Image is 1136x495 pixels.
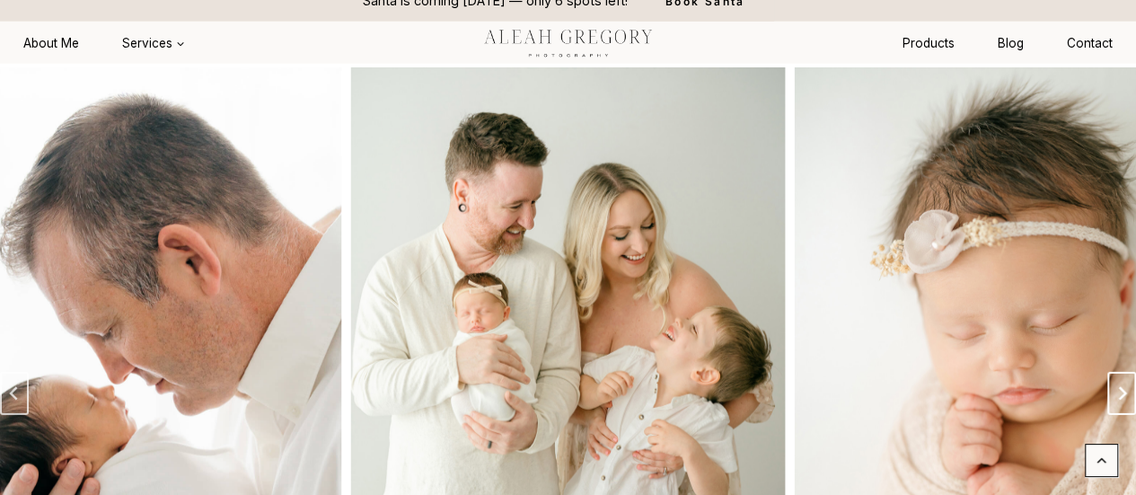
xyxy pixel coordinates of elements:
a: Products [881,26,976,59]
a: Contact [1045,26,1134,59]
a: Blog [976,26,1045,59]
button: Next slide [1107,372,1136,415]
img: aleah gregory logo [460,22,677,63]
a: About Me [2,26,101,59]
a: Scroll to top [1085,444,1118,477]
nav: Primary [2,26,207,59]
button: Child menu of Services [101,26,207,59]
nav: Secondary [881,26,1134,59]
